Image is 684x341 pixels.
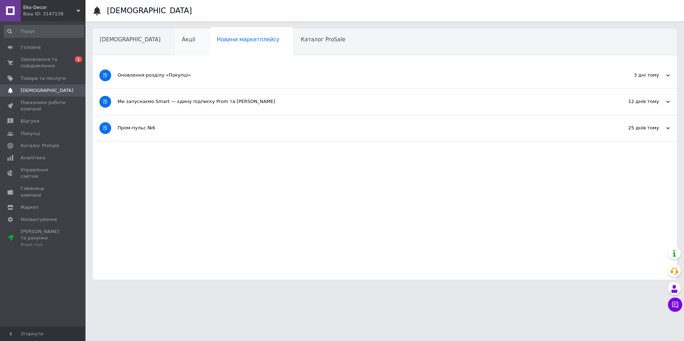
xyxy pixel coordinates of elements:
[182,36,196,43] span: Акції
[4,25,84,38] input: Пошук
[21,75,66,82] span: Товари та послуги
[21,242,66,248] div: Prom топ
[107,6,192,15] h1: [DEMOGRAPHIC_DATA]
[21,204,39,211] span: Маркет
[21,99,66,112] span: Показники роботи компанії
[21,44,41,51] span: Головна
[118,98,598,105] div: Ми запускаємо Smart — єдину підписку Prom та [PERSON_NAME]
[21,155,45,161] span: Аналітика
[301,36,345,43] span: Каталог ProSale
[100,36,161,43] span: [DEMOGRAPHIC_DATA]
[598,98,670,105] div: 12 днів тому
[21,118,39,124] span: Відгуки
[23,11,85,17] div: Ваш ID: 3147138
[21,228,66,248] span: [PERSON_NAME] та рахунки
[23,4,77,11] span: Eko-Decor
[21,87,73,94] span: [DEMOGRAPHIC_DATA]
[21,185,66,198] span: Гаманець компанії
[598,72,670,78] div: 3 дні тому
[75,56,82,62] span: 1
[217,36,279,43] span: Новини маркетплейсу
[21,143,59,149] span: Каталог ProSale
[21,56,66,69] span: Замовлення та повідомлення
[21,130,40,137] span: Покупці
[118,72,598,78] div: Оновлення розділу «Покупці»
[598,125,670,131] div: 25 днів тому
[21,167,66,180] span: Управління сайтом
[668,298,682,312] button: Чат з покупцем
[118,125,598,131] div: Пром-пульс №6
[21,216,57,223] span: Налаштування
